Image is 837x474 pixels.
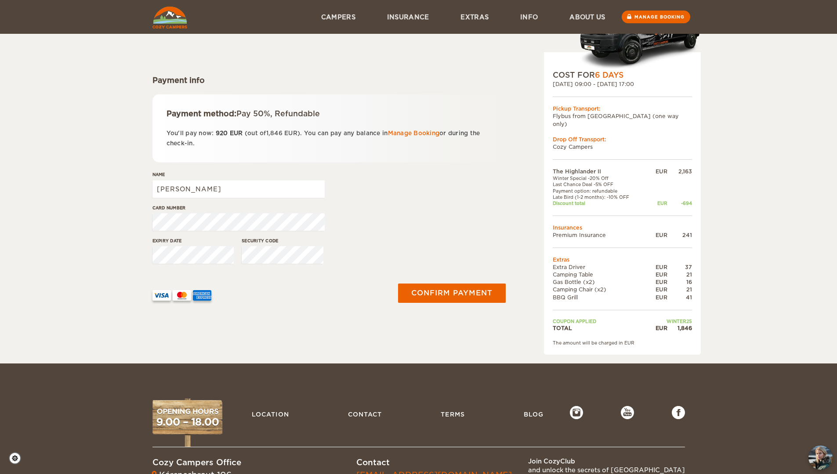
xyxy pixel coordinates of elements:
[553,80,692,88] div: [DATE] 09:00 - [DATE] 17:00
[647,278,667,286] div: EUR
[266,130,283,136] span: 1,846
[647,271,667,278] div: EUR
[152,75,506,86] div: Payment info
[152,7,187,29] img: Cozy Campers
[344,406,386,423] a: Contact
[356,457,512,468] div: Contact
[152,171,325,178] label: Name
[167,108,492,119] div: Payment method:
[398,284,506,303] button: Confirm payment
[553,318,647,324] td: Coupon applied
[667,278,692,286] div: 16
[152,205,325,211] label: Card number
[667,324,692,332] div: 1,846
[808,445,833,470] img: Freyja at Cozy Campers
[667,231,692,239] div: 241
[553,175,647,181] td: Winter Special -20% Off
[553,263,647,271] td: Extra Driver
[667,168,692,175] div: 2,163
[647,324,667,332] div: EUR
[173,290,191,301] img: mastercard
[647,294,667,301] div: EUR
[553,105,692,112] div: Pickup Transport:
[152,290,171,301] img: VISA
[553,168,647,175] td: The Highlander II
[553,70,692,80] div: COST FOR
[647,286,667,293] div: EUR
[236,109,320,118] span: Pay 50%, Refundable
[436,406,469,423] a: Terms
[595,71,623,79] span: 6 Days
[667,294,692,301] div: 41
[528,457,685,466] div: Join CozyClub
[553,194,647,200] td: Late Bird (1-2 months): -10% OFF
[553,188,647,194] td: Payment option: refundable
[193,290,211,301] img: AMEX
[216,130,228,136] span: 920
[152,237,234,244] label: Expiry date
[647,231,667,239] div: EUR
[230,130,243,136] span: EUR
[242,237,323,244] label: Security code
[553,136,692,143] div: Drop Off Transport:
[647,168,667,175] div: EUR
[647,200,667,206] div: EUR
[553,340,692,346] div: The amount will be charged in EUR
[553,112,692,127] td: Flybus from [GEOGRAPHIC_DATA] (one way only)
[553,271,647,278] td: Camping Table
[647,263,667,271] div: EUR
[9,452,27,464] a: Cookie settings
[553,143,692,151] td: Cozy Campers
[519,406,548,423] a: Blog
[284,130,297,136] span: EUR
[667,263,692,271] div: 37
[667,271,692,278] div: 21
[553,278,647,286] td: Gas Bottle (x2)
[667,286,692,293] div: 21
[647,318,692,324] td: WINTER25
[553,286,647,293] td: Camping Chair (x2)
[553,324,647,332] td: TOTAL
[553,231,647,239] td: Premium Insurance
[667,200,692,206] div: -694
[553,200,647,206] td: Discount total
[808,445,833,470] button: chat-button
[622,11,690,23] a: Manage booking
[152,457,315,468] div: Cozy Campers Office
[553,294,647,301] td: BBQ Grill
[167,128,492,149] p: You'll pay now: (out of ). You can pay any balance in or during the check-in.
[247,406,293,423] a: Location
[388,130,440,136] a: Manage Booking
[553,181,647,187] td: Last Chance Deal -5% OFF
[553,256,692,263] td: Extras
[553,224,692,231] td: Insurances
